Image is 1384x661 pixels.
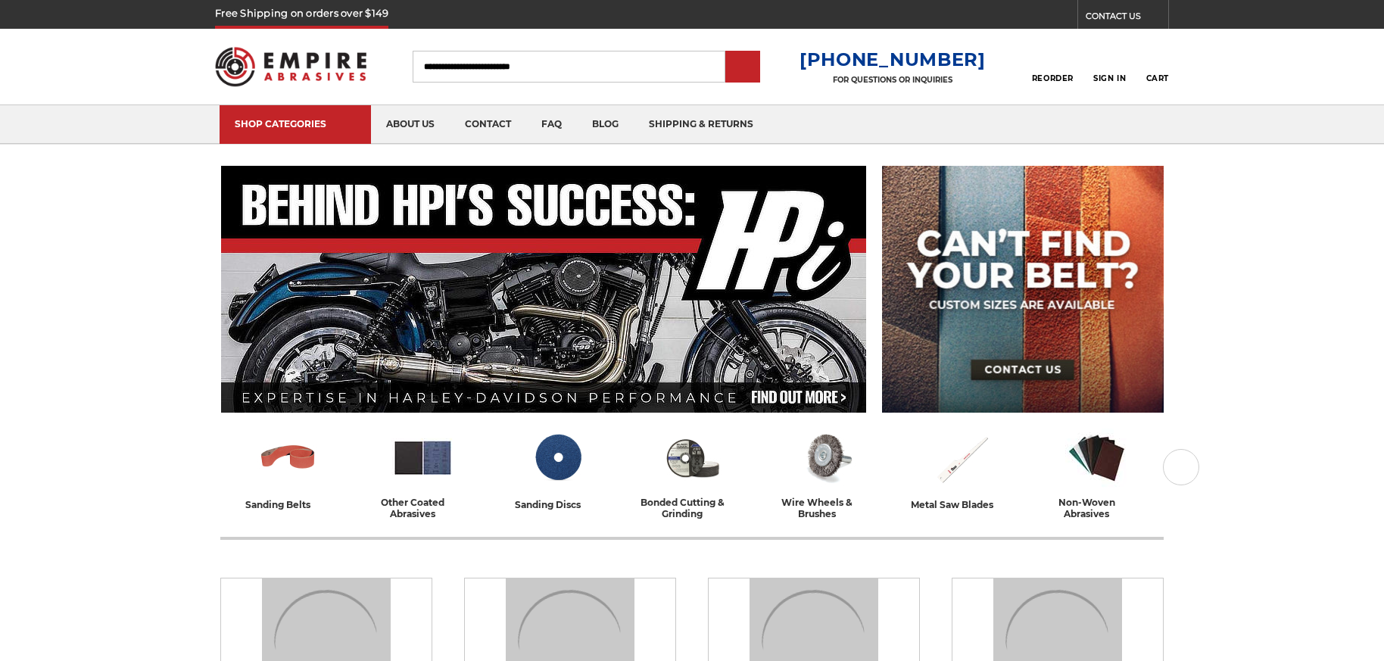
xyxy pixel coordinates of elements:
a: Reorder [1032,50,1074,83]
p: FOR QUESTIONS OR INQUIRIES [800,75,986,85]
a: wire wheels & brushes [765,426,888,519]
img: Empire Abrasives [215,37,366,96]
a: CONTACT US [1086,8,1168,29]
a: shipping & returns [634,105,768,144]
a: [PHONE_NUMBER] [800,48,986,70]
span: Sign In [1093,73,1126,83]
a: blog [577,105,634,144]
div: sanding belts [245,497,330,513]
img: Other Coated Abrasives [391,426,454,489]
a: about us [371,105,450,144]
a: metal saw blades [900,426,1023,513]
div: bonded cutting & grinding [631,497,753,519]
a: sanding belts [226,426,349,513]
a: contact [450,105,526,144]
div: other coated abrasives [361,497,484,519]
img: Wire Wheels & Brushes [796,426,859,489]
a: Cart [1146,50,1169,83]
img: Bonded Cutting & Grinding [661,426,724,489]
img: Banner for an interview featuring Horsepower Inc who makes Harley performance upgrades featured o... [221,166,867,413]
img: promo banner for custom belts. [882,166,1164,413]
a: other coated abrasives [361,426,484,519]
img: Metal Saw Blades [930,426,993,489]
img: Non-woven Abrasives [1065,426,1128,489]
div: sanding discs [515,497,600,513]
a: sanding discs [496,426,619,513]
button: Next [1163,449,1199,485]
div: metal saw blades [911,497,1013,513]
img: Sanding Belts [257,426,320,489]
img: Sanding Discs [526,426,589,489]
a: non-woven abrasives [1035,426,1158,519]
div: wire wheels & brushes [765,497,888,519]
span: Cart [1146,73,1169,83]
a: bonded cutting & grinding [631,426,753,519]
div: non-woven abrasives [1035,497,1158,519]
input: Submit [728,52,758,83]
a: faq [526,105,577,144]
span: Reorder [1032,73,1074,83]
div: SHOP CATEGORIES [235,118,356,129]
